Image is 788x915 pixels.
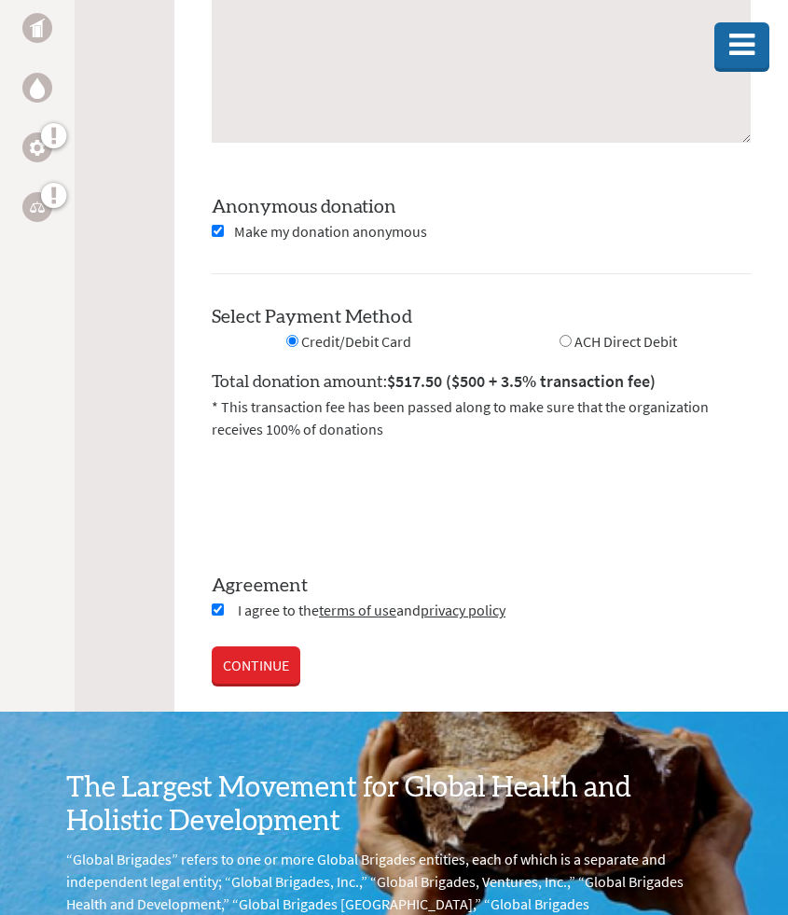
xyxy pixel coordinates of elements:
[301,332,411,351] span: Credit/Debit Card
[212,308,412,326] label: Select Payment Method
[30,19,45,37] img: Public Health
[212,573,751,599] label: Agreement
[212,395,751,440] p: * This transaction fee has been passed along to make sure that the organization receives 100% of ...
[212,368,656,395] label: Total donation amount:
[66,771,723,839] h3: The Largest Movement for Global Health and Holistic Development
[212,198,396,216] label: Anonymous donation
[234,222,427,241] span: Make my donation anonymous
[421,601,505,619] a: privacy policy
[574,332,677,351] span: ACH Direct Debit
[30,77,45,99] img: Water
[387,370,656,392] span: $517.50 ($500 + 3.5% transaction fee)
[212,463,495,535] iframe: reCAPTCHA
[30,201,45,213] img: Legal Empowerment
[212,646,300,684] a: CONTINUE
[319,601,396,619] a: terms of use
[30,140,45,155] img: Engineering
[22,132,52,162] a: Engineering
[22,13,52,43] a: Public Health
[238,601,505,619] span: I agree to the and
[22,192,52,222] a: Legal Empowerment
[22,73,52,103] a: Water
